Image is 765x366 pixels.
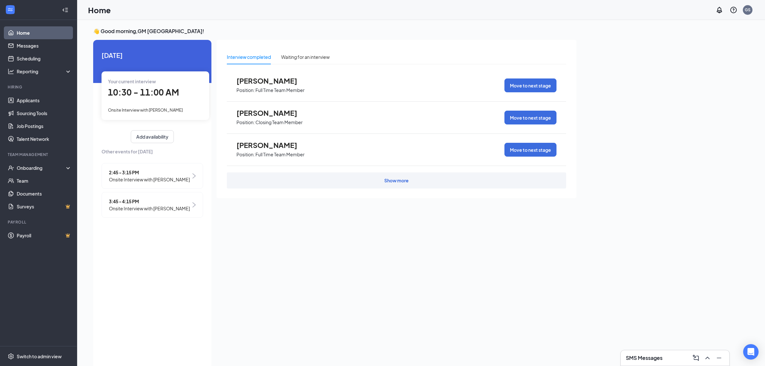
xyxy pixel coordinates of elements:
span: 2:45 - 3:15 PM [109,169,190,176]
div: Reporting [17,68,72,75]
span: Your current interview [108,78,156,84]
div: Team Management [8,152,70,157]
button: Move to next stage [504,143,556,157]
a: Messages [17,39,72,52]
svg: ChevronUp [704,354,711,362]
div: Interview completed [227,53,271,60]
div: Onboarding [17,165,66,171]
p: Position: [236,151,255,158]
span: [PERSON_NAME] [236,77,307,85]
div: Switch to admin view [17,353,62,360]
span: Onsite Interview with [PERSON_NAME] [109,176,190,183]
a: Team [17,174,72,187]
a: Home [17,26,72,39]
p: Full Time Team Member [255,151,305,158]
svg: Collapse [62,7,68,13]
svg: Analysis [8,68,14,75]
div: Hiring [8,84,70,90]
svg: Minimize [715,354,723,362]
div: Open Intercom Messenger [743,344,759,360]
svg: Settings [8,353,14,360]
p: Closing Team Member [255,119,303,125]
h3: SMS Messages [626,354,663,361]
div: Waiting for an interview [281,53,330,60]
p: Position: [236,119,255,125]
span: [PERSON_NAME] [236,109,307,117]
button: ChevronUp [702,353,713,363]
h3: 👋 Good morning, GM [GEOGRAPHIC_DATA] ! [93,28,576,35]
button: ComposeMessage [691,353,701,363]
p: Full Time Team Member [255,87,305,93]
svg: WorkstreamLogo [7,6,13,13]
p: Position: [236,87,255,93]
a: Job Postings [17,120,72,133]
div: Show more [384,177,409,184]
span: Onsite Interview with [PERSON_NAME] [108,107,183,113]
svg: QuestionInfo [730,6,737,14]
a: PayrollCrown [17,229,72,242]
div: Payroll [8,219,70,225]
span: 10:30 - 11:00 AM [108,87,179,97]
a: Sourcing Tools [17,107,72,120]
a: Scheduling [17,52,72,65]
button: Add availability [131,130,174,143]
div: GS [745,7,751,13]
svg: Notifications [716,6,723,14]
svg: UserCheck [8,165,14,171]
h1: Home [88,5,111,15]
a: SurveysCrown [17,200,72,213]
button: Move to next stage [504,78,556,92]
span: [DATE] [102,50,203,60]
span: [PERSON_NAME] [236,141,307,149]
span: Other events for [DATE] [102,148,203,155]
a: Talent Network [17,133,72,145]
button: Move to next stage [504,111,556,124]
span: Onsite Interview with [PERSON_NAME] [109,205,190,212]
button: Minimize [714,353,724,363]
a: Applicants [17,94,72,107]
a: Documents [17,187,72,200]
svg: ComposeMessage [692,354,700,362]
span: 3:45 - 4:15 PM [109,198,190,205]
